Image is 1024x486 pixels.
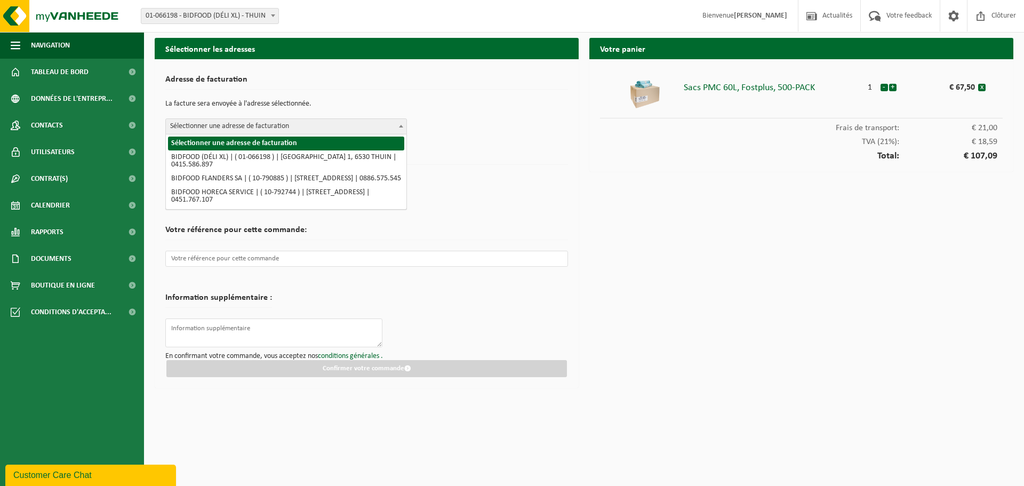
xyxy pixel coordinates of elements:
span: € 107,09 [899,152,997,161]
span: Utilisateurs [31,139,75,165]
span: Documents [31,245,71,272]
button: + [889,84,897,91]
h2: Votre référence pour cette commande: [165,226,568,240]
span: Tableau de bord [31,59,89,85]
img: 01-000493 [629,78,661,110]
div: 1 [860,78,880,92]
li: BIDFOOD (DÉLI XL) | ( 01-066198 ) | [GEOGRAPHIC_DATA] 1, 6530 THUIN | 0415.586.897 [168,150,404,172]
button: Confirmer votre commande [166,360,567,377]
input: Votre référence pour cette commande [165,251,568,267]
span: € 18,59 [899,138,997,146]
li: Sélectionner une adresse de facturation [168,137,404,150]
button: x [978,84,986,91]
div: TVA (21%): [600,132,1003,146]
span: Données de l'entrepr... [31,85,113,112]
span: Rapports [31,219,63,245]
span: 01-066198 - BIDFOOD (DÉLI XL) - THUIN [141,9,278,23]
span: Navigation [31,32,70,59]
span: Boutique en ligne [31,272,95,299]
div: Total: [600,146,1003,161]
iframe: chat widget [5,463,178,486]
span: 01-066198 - BIDFOOD (DÉLI XL) - THUIN [141,8,279,24]
li: BIDFOOD HORECA SERVICE | ( 10-792744 ) | [STREET_ADDRESS] | 0451.767.107 [168,186,404,207]
span: Contrat(s) [31,165,68,192]
span: Conditions d'accepta... [31,299,111,325]
span: Calendrier [31,192,70,219]
a: conditions générales . [318,352,383,360]
span: € 21,00 [899,124,997,132]
p: En confirmant votre commande, vous acceptez nos [165,353,568,360]
span: Sélectionner une adresse de facturation [166,119,406,134]
p: La facture sera envoyée à l'adresse sélectionnée. [165,95,568,113]
h2: Adresse de facturation [165,75,568,90]
div: Frais de transport: [600,118,1003,132]
span: Sélectionner une adresse de facturation [165,118,407,134]
h2: Sélectionner les adresses [155,38,579,59]
button: - [881,84,888,91]
span: Contacts [31,112,63,139]
strong: [PERSON_NAME] [734,12,787,20]
div: Sacs PMC 60L, Fostplus, 500-PACK [684,78,860,93]
div: € 67,50 [919,78,978,92]
li: BIDFOOD FLANDERS SA | ( 10-790885 ) | [STREET_ADDRESS] | 0886.575.545 [168,172,404,186]
h2: Votre panier [589,38,1013,59]
h2: Information supplémentaire : [165,293,272,308]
